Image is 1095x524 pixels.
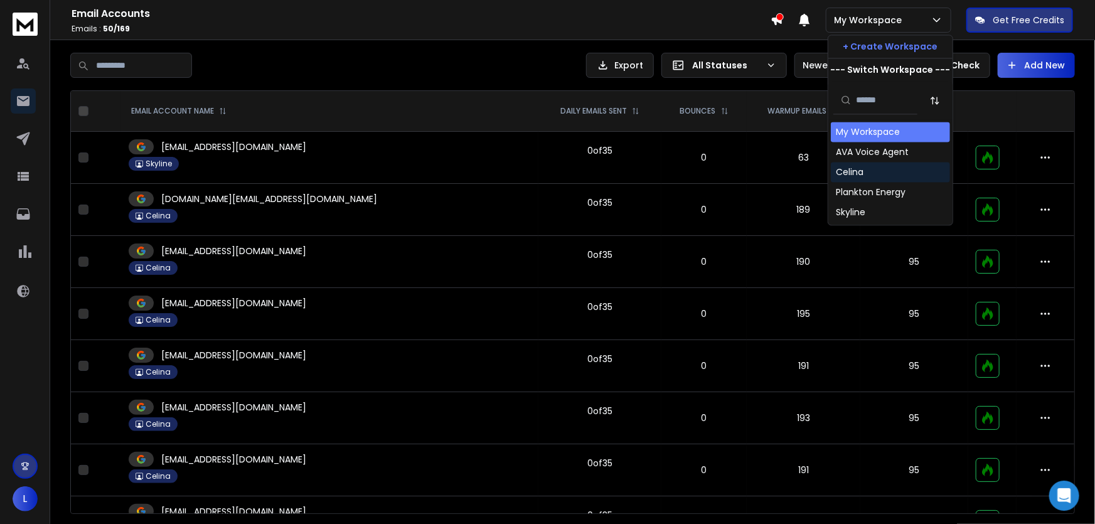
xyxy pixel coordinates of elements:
td: 95 [860,392,968,444]
td: 191 [747,340,860,392]
div: Celina [836,166,863,178]
div: 0 of 35 [587,301,612,313]
div: 0 of 35 [587,249,612,261]
div: 0 of 35 [587,457,612,469]
div: 0 of 35 [587,196,612,209]
p: [DOMAIN_NAME][EMAIL_ADDRESS][DOMAIN_NAME] [161,193,377,205]
p: Celina [146,315,171,325]
p: 0 [669,360,739,372]
td: 95 [860,444,968,496]
span: 50 / 169 [103,23,130,34]
td: 95 [860,236,968,288]
p: Celina [146,367,171,377]
div: Skyline [836,206,865,218]
p: Celina [146,419,171,429]
p: All Statuses [692,59,761,72]
p: + Create Workspace [843,40,938,53]
div: Open Intercom Messenger [1049,481,1079,511]
div: 0 of 35 [587,144,612,157]
p: WARMUP EMAILS [768,106,827,116]
td: 190 [747,236,860,288]
div: EMAIL ACCOUNT NAME [131,106,227,116]
p: Celina [146,211,171,221]
div: 0 of 35 [587,353,612,365]
button: L [13,486,38,511]
p: 0 [669,203,739,216]
p: --- Switch Workspace --- [831,63,951,76]
p: [EMAIL_ADDRESS][DOMAIN_NAME] [161,505,306,518]
div: 0 of 35 [587,509,612,521]
p: [EMAIL_ADDRESS][DOMAIN_NAME] [161,349,306,361]
td: 95 [860,340,968,392]
button: + Create Workspace [828,35,953,58]
td: 95 [860,288,968,340]
p: My Workspace [834,14,907,26]
p: Get Free Credits [993,14,1064,26]
p: Emails : [72,24,771,34]
td: 195 [747,288,860,340]
img: logo [13,13,38,36]
h1: Email Accounts [72,6,771,21]
p: [EMAIL_ADDRESS][DOMAIN_NAME] [161,245,306,257]
p: [EMAIL_ADDRESS][DOMAIN_NAME] [161,297,306,309]
div: 0 of 35 [587,405,612,417]
button: Add New [998,53,1075,78]
p: [EMAIL_ADDRESS][DOMAIN_NAME] [161,453,306,466]
p: 0 [669,412,739,424]
p: Skyline [146,159,172,169]
p: [EMAIL_ADDRESS][DOMAIN_NAME] [161,141,306,153]
div: Plankton Energy [836,186,905,198]
p: 0 [669,151,739,164]
button: Export [586,53,654,78]
p: 0 [669,307,739,320]
div: AVA Voice Agent [836,146,909,158]
td: 63 [747,132,860,184]
p: 0 [669,255,739,268]
p: BOUNCES [680,106,716,116]
button: Sort by Sort A-Z [922,88,948,113]
p: Celina [146,471,171,481]
td: 193 [747,392,860,444]
p: 0 [669,464,739,476]
button: Newest [794,53,876,78]
div: My Workspace [836,126,900,138]
p: DAILY EMAILS SENT [560,106,627,116]
td: 189 [747,184,860,236]
p: [EMAIL_ADDRESS][DOMAIN_NAME] [161,401,306,414]
p: Celina [146,263,171,273]
button: Get Free Credits [966,8,1073,33]
td: 191 [747,444,860,496]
